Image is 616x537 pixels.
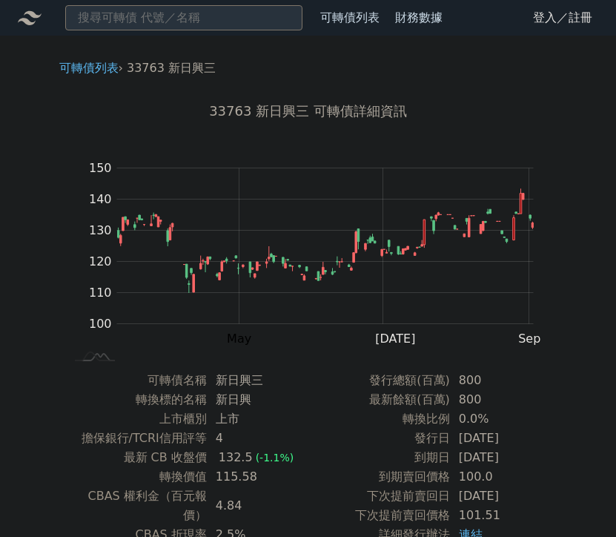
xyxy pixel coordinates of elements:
[375,332,415,346] tspan: [DATE]
[450,429,552,448] td: [DATE]
[395,10,443,24] a: 財務數據
[450,487,552,506] td: [DATE]
[207,371,308,390] td: 新日興三
[82,161,556,346] g: Chart
[89,317,112,331] tspan: 100
[450,371,552,390] td: 800
[65,409,207,429] td: 上市櫃別
[216,448,256,467] div: 132.5
[256,452,294,464] span: (-1.1%)
[89,192,112,206] tspan: 140
[207,429,308,448] td: 4
[89,254,112,268] tspan: 120
[47,101,569,122] h1: 33763 新日興三 可轉債詳細資訊
[207,390,308,409] td: 新日興
[450,506,552,525] td: 101.51
[89,286,112,300] tspan: 110
[89,223,112,237] tspan: 130
[59,61,119,75] a: 可轉債列表
[207,467,308,487] td: 115.58
[308,448,450,467] td: 到期日
[59,59,123,77] li: ›
[65,429,207,448] td: 擔保銀行/TCRI信用評等
[65,448,207,467] td: 最新 CB 收盤價
[450,409,552,429] td: 0.0%
[308,429,450,448] td: 發行日
[450,467,552,487] td: 100.0
[308,390,450,409] td: 最新餘額(百萬)
[89,161,112,175] tspan: 150
[127,59,216,77] li: 33763 新日興三
[320,10,380,24] a: 可轉債列表
[308,409,450,429] td: 轉換比例
[308,506,450,525] td: 下次提前賣回價格
[65,390,207,409] td: 轉換標的名稱
[65,5,302,30] input: 搜尋可轉債 代號／名稱
[65,487,207,525] td: CBAS 權利金（百元報價）
[207,409,308,429] td: 上市
[518,332,540,346] tspan: Sep
[450,448,552,467] td: [DATE]
[65,467,207,487] td: 轉換價值
[65,371,207,390] td: 可轉債名稱
[227,332,251,346] tspan: May
[308,371,450,390] td: 發行總額(百萬)
[450,390,552,409] td: 800
[207,487,308,525] td: 4.84
[308,487,450,506] td: 下次提前賣回日
[521,6,604,30] a: 登入／註冊
[308,467,450,487] td: 到期賣回價格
